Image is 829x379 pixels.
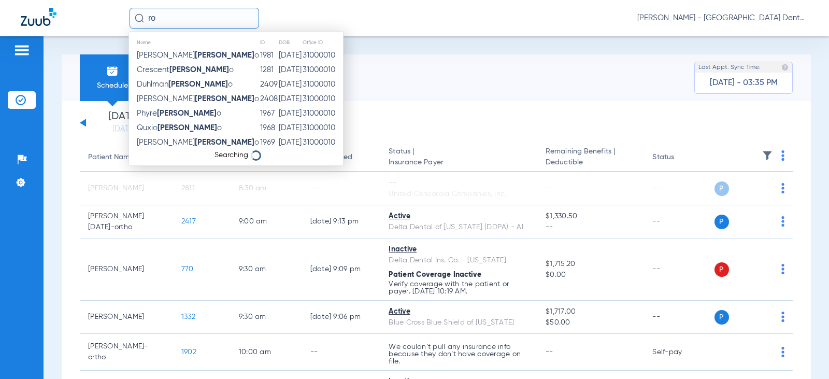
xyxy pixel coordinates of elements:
td: [DATE] [278,121,302,135]
img: group-dot-blue.svg [781,150,784,161]
td: -- [644,172,714,205]
td: 31000010 [302,135,343,150]
td: 31000010 [302,106,343,121]
td: [DATE] 9:13 PM [302,205,381,238]
li: [DATE] [93,111,155,134]
span: -- [546,222,636,233]
span: 1332 [181,313,195,320]
td: [PERSON_NAME][DATE]-ortho [80,205,173,238]
span: $1,330.50 [546,211,636,222]
td: [DATE] [278,63,302,77]
td: -- [302,334,381,371]
td: -- [644,205,714,238]
span: 2811 [181,185,195,192]
img: Search Icon [135,13,144,23]
div: Delta Dental of [US_STATE] (DDPA) - AI [389,222,529,233]
span: P [714,310,729,325]
td: [DATE] [278,77,302,92]
img: group-dot-blue.svg [781,312,784,322]
strong: [PERSON_NAME] [195,138,254,146]
img: Schedule [106,65,119,77]
td: 1969 [260,135,278,150]
span: 2417 [181,218,196,225]
td: [DATE] [278,92,302,106]
td: [PERSON_NAME] [80,301,173,334]
img: last sync help info [781,64,789,71]
div: Patient Name [88,152,134,163]
div: Delta Dental Ins. Co. - [US_STATE] [389,255,529,266]
span: Deductible [546,157,636,168]
span: [PERSON_NAME] o [137,138,259,146]
td: 1967 [260,106,278,121]
td: -- [302,172,381,205]
span: $50.00 [546,317,636,328]
td: 1281 [260,63,278,77]
span: -- [546,348,553,356]
span: P [714,215,729,229]
span: Phyre o [137,109,221,117]
span: 770 [181,265,194,273]
a: [DATE] [93,124,155,134]
th: Status [644,143,714,172]
td: 9:30 AM [231,301,302,334]
div: United Concordia Companies, Inc. [389,189,529,200]
td: 8:30 AM [231,172,302,205]
td: 31000010 [302,121,343,135]
td: -- [644,238,714,301]
td: 31000010 [302,92,343,106]
td: 1968 [260,121,278,135]
span: $1,715.20 [546,259,636,270]
span: Insurance Payer [389,157,529,168]
div: Active [389,306,529,317]
span: Patient Coverage Inactive [389,271,481,278]
td: 31000010 [302,48,343,63]
span: [PERSON_NAME] o [137,95,259,103]
div: Blue Cross Blue Shield of [US_STATE] [389,317,529,328]
td: -- [644,301,714,334]
span: Searching [215,151,248,159]
th: Office ID [302,37,343,48]
td: 2408 [260,92,278,106]
strong: [PERSON_NAME] [157,109,217,117]
p: Verify coverage with the patient or payer. [DATE] 10:19 AM. [389,280,529,295]
img: group-dot-blue.svg [781,183,784,193]
span: Duhlman o [137,80,233,88]
span: Quxio o [137,124,222,132]
th: Status | [380,143,537,172]
span: Last Appt. Sync Time: [698,62,761,73]
div: Patient Name [88,152,165,163]
span: P [714,262,729,277]
div: Active [389,211,529,222]
p: We couldn’t pull any insurance info because they don’t have coverage on file. [389,343,529,365]
span: [DATE] - 03:35 PM [710,78,778,88]
td: 2409 [260,77,278,92]
span: -- [546,185,553,192]
img: hamburger-icon [13,44,30,57]
strong: [PERSON_NAME] [195,51,254,59]
td: 10:00 AM [231,334,302,371]
span: [PERSON_NAME] o [137,51,259,59]
td: 9:30 AM [231,238,302,301]
input: Search for patients [130,8,259,29]
td: [DATE] 9:09 PM [302,238,381,301]
span: 1902 [181,348,196,356]
span: $1,717.00 [546,306,636,317]
th: Remaining Benefits | [537,143,644,172]
td: 9:00 AM [231,205,302,238]
strong: [PERSON_NAME] [169,66,229,74]
img: group-dot-blue.svg [781,264,784,274]
td: [DATE] [278,106,302,121]
strong: [PERSON_NAME] [168,80,228,88]
td: [PERSON_NAME] [80,238,173,301]
td: 31000010 [302,63,343,77]
span: Schedule [88,80,137,91]
td: [PERSON_NAME] [80,172,173,205]
span: Crescent o [137,66,234,74]
th: DOB [278,37,302,48]
div: Inactive [389,244,529,255]
td: [DATE] [278,48,302,63]
td: [DATE] 9:06 PM [302,301,381,334]
span: [PERSON_NAME] - [GEOGRAPHIC_DATA] Dental Care [637,13,808,23]
td: 1981 [260,48,278,63]
img: group-dot-blue.svg [781,347,784,357]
